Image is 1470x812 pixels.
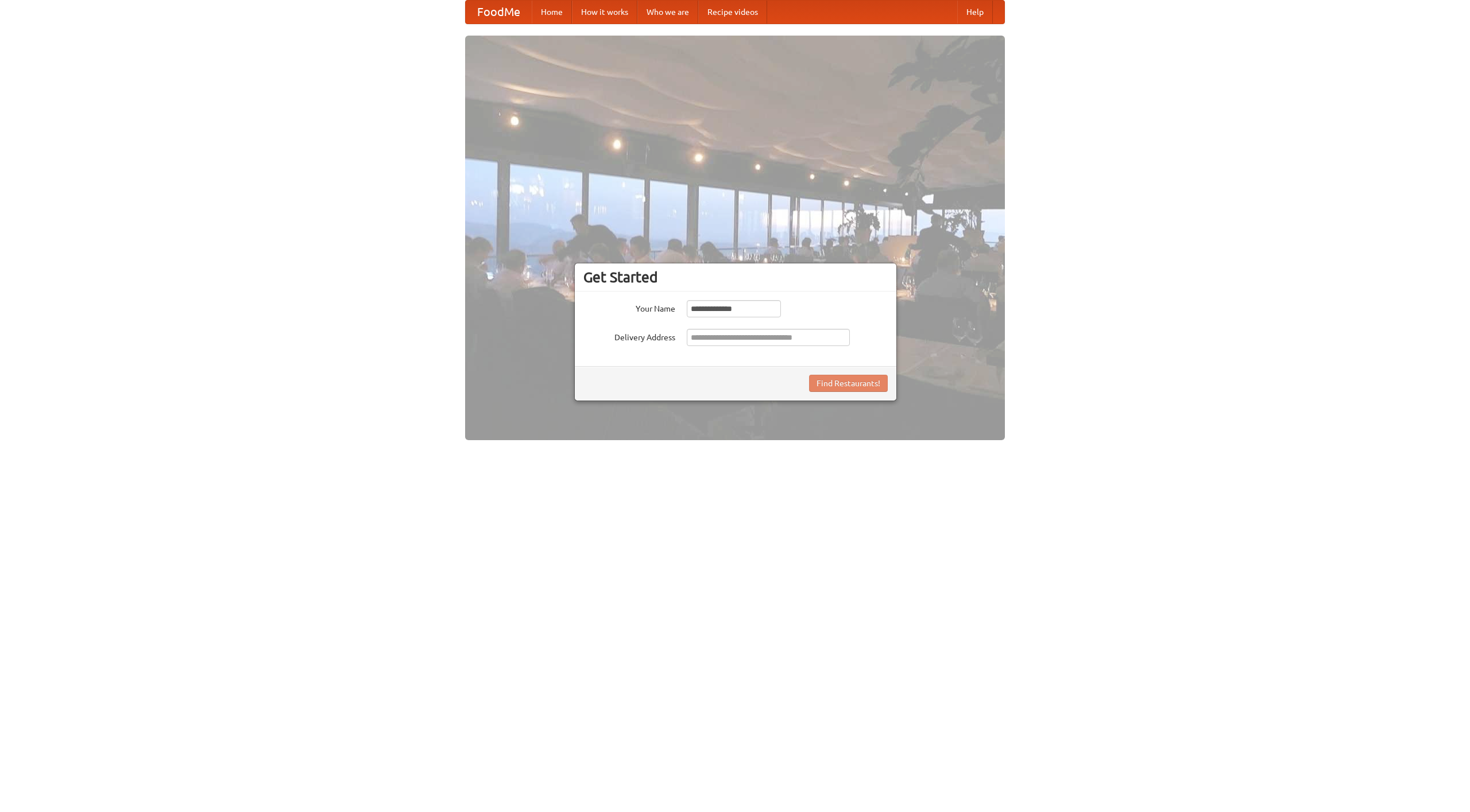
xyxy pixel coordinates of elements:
a: FoodMe [466,1,532,24]
h3: Get Started [583,269,888,286]
a: How it works [572,1,637,24]
a: Help [957,1,993,24]
button: Find Restaurants! [809,375,888,392]
a: Home [532,1,572,24]
label: Your Name [583,300,675,314]
label: Delivery Address [583,329,675,343]
a: Who we are [637,1,698,24]
a: Recipe videos [698,1,767,24]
